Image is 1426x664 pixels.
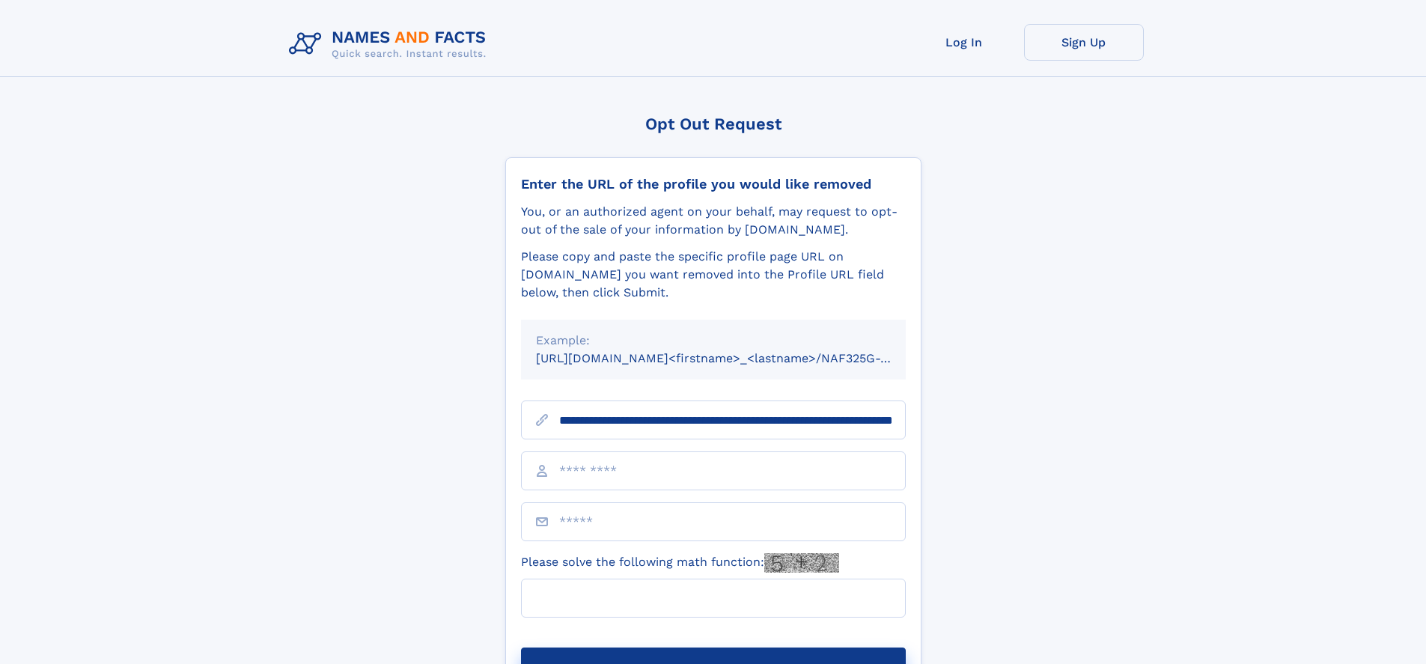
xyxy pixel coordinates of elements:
[505,115,921,133] div: Opt Out Request
[521,553,839,573] label: Please solve the following math function:
[521,176,906,192] div: Enter the URL of the profile you would like removed
[536,332,891,350] div: Example:
[283,24,499,64] img: Logo Names and Facts
[521,248,906,302] div: Please copy and paste the specific profile page URL on [DOMAIN_NAME] you want removed into the Pr...
[536,351,934,365] small: [URL][DOMAIN_NAME]<firstname>_<lastname>/NAF325G-xxxxxxxx
[904,24,1024,61] a: Log In
[521,203,906,239] div: You, or an authorized agent on your behalf, may request to opt-out of the sale of your informatio...
[1024,24,1144,61] a: Sign Up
